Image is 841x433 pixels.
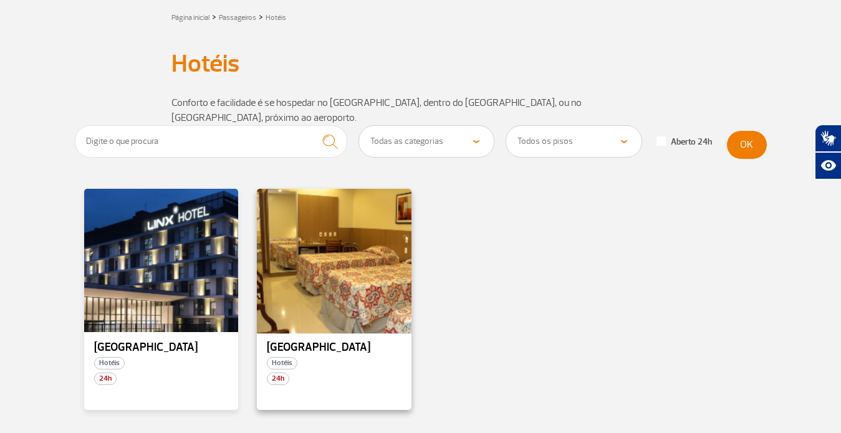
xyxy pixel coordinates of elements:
[171,53,670,74] h1: Hotéis
[219,13,256,22] a: Passageiros
[171,95,670,125] p: Conforto e facilidade é se hospedar no [GEOGRAPHIC_DATA], dentro do [GEOGRAPHIC_DATA], ou no [GEO...
[94,341,229,354] p: [GEOGRAPHIC_DATA]
[267,373,289,385] span: 24h
[259,9,263,24] a: >
[727,131,767,159] button: OK
[815,125,841,152] button: Abrir tradutor de língua de sinais.
[815,125,841,179] div: Plugin de acessibilidade da Hand Talk.
[75,125,348,158] input: Digite o que procura
[815,152,841,179] button: Abrir recursos assistivos.
[171,13,209,22] a: Página inicial
[656,136,712,148] label: Aberto 24h
[212,9,216,24] a: >
[94,357,125,369] span: Hotéis
[267,341,401,354] p: [GEOGRAPHIC_DATA]
[266,13,286,22] a: Hotéis
[94,373,117,385] span: 24h
[267,357,297,369] span: Hotéis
